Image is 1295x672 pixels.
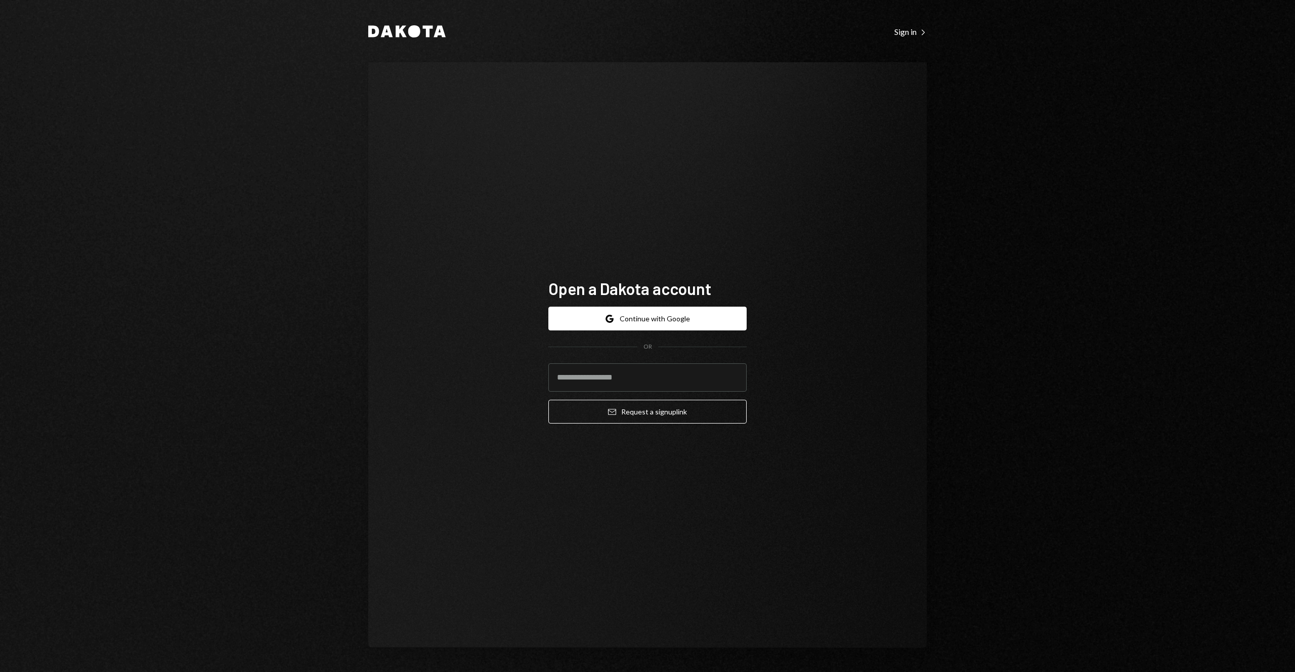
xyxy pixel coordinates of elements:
[894,26,927,37] a: Sign in
[548,278,747,299] h1: Open a Dakota account
[643,343,652,351] div: OR
[548,400,747,424] button: Request a signuplink
[894,27,927,37] div: Sign in
[548,307,747,330] button: Continue with Google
